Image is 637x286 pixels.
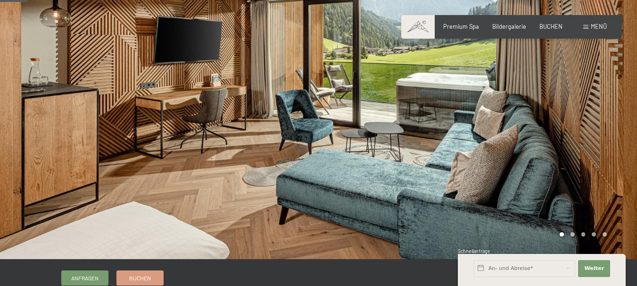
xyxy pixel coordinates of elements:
a: BUCHEN [539,23,563,30]
span: Weiter [584,265,604,272]
a: Buchen [117,271,163,285]
a: Bildergalerie [492,23,526,30]
a: Premium Spa [443,23,479,30]
span: Schnellanfrage [458,248,490,254]
span: Menü [591,23,607,30]
span: Buchen [129,274,151,282]
button: Weiter [578,260,610,277]
a: Anfragen [62,271,108,285]
span: Anfragen [71,274,99,282]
